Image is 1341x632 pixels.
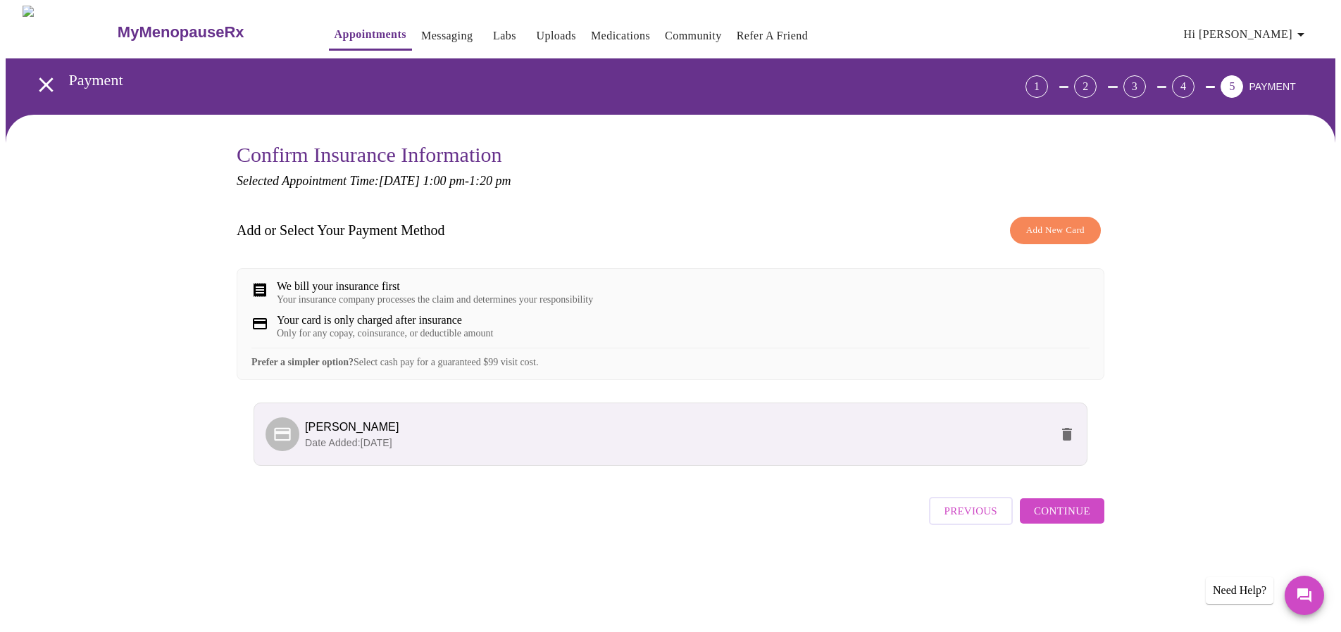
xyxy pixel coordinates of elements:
h3: Confirm Insurance Information [237,143,1104,167]
span: PAYMENT [1249,81,1296,92]
div: 4 [1172,75,1195,98]
div: Your card is only charged after insurance [277,314,493,327]
div: Your insurance company processes the claim and determines your responsibility [277,294,593,305]
a: MyMenopauseRx [116,8,300,57]
span: Hi [PERSON_NAME] [1184,25,1309,44]
button: Continue [1020,498,1104,524]
a: Appointments [335,25,406,44]
button: Previous [929,497,1013,525]
a: Refer a Friend [737,26,809,46]
strong: Prefer a simpler option? [251,357,354,367]
div: 3 [1123,75,1146,98]
span: Add New Card [1026,222,1085,239]
button: Add New Card [1010,217,1101,244]
div: 1 [1025,75,1048,98]
a: Uploads [536,26,576,46]
span: Date Added: [DATE] [305,437,392,448]
a: Labs [493,26,516,46]
button: Messages [1285,576,1324,615]
button: Appointments [329,20,412,51]
button: Community [659,22,728,50]
img: MyMenopauseRx Logo [23,6,116,58]
div: 2 [1074,75,1097,98]
button: Messaging [416,22,478,50]
a: Community [665,26,722,46]
a: Medications [591,26,650,46]
div: Only for any copay, coinsurance, or deductible amount [277,328,493,339]
span: [PERSON_NAME] [305,421,399,433]
h3: Payment [69,71,947,89]
div: We bill your insurance first [277,280,593,293]
button: Refer a Friend [731,22,814,50]
span: Previous [944,502,997,520]
button: Medications [585,22,656,50]
a: Messaging [421,26,473,46]
button: Hi [PERSON_NAME] [1178,20,1315,49]
div: Need Help? [1206,577,1273,604]
div: 5 [1221,75,1243,98]
button: Labs [482,22,527,50]
h3: MyMenopauseRx [118,23,244,42]
button: delete [1050,417,1084,451]
button: Uploads [530,22,582,50]
button: open drawer [25,64,67,106]
span: Continue [1034,502,1090,520]
em: Selected Appointment Time: [DATE] 1:00 pm - 1:20 pm [237,174,511,188]
h3: Add or Select Your Payment Method [237,222,445,239]
div: Select cash pay for a guaranteed $99 visit cost. [251,348,1090,368]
